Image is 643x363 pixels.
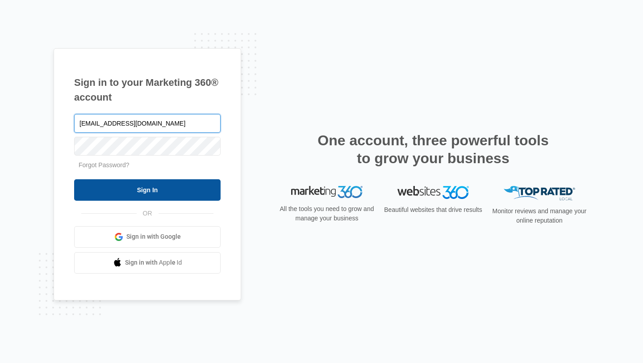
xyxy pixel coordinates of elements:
img: Top Rated Local [504,186,575,201]
img: Marketing 360 [291,186,363,198]
img: Websites 360 [397,186,469,199]
input: Sign In [74,179,221,201]
a: Sign in with Apple Id [74,252,221,274]
p: Monitor reviews and manage your online reputation [489,207,589,225]
p: All the tools you need to grow and manage your business [277,204,377,223]
h1: Sign in to your Marketing 360® account [74,75,221,105]
span: Sign in with Apple Id [125,258,182,267]
p: Beautiful websites that drive results [383,205,483,215]
a: Sign in with Google [74,226,221,248]
a: Forgot Password? [79,161,129,169]
input: Email [74,114,221,133]
span: OR [137,209,159,218]
span: Sign in with Google [126,232,181,241]
h2: One account, three powerful tools to grow your business [315,131,551,167]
